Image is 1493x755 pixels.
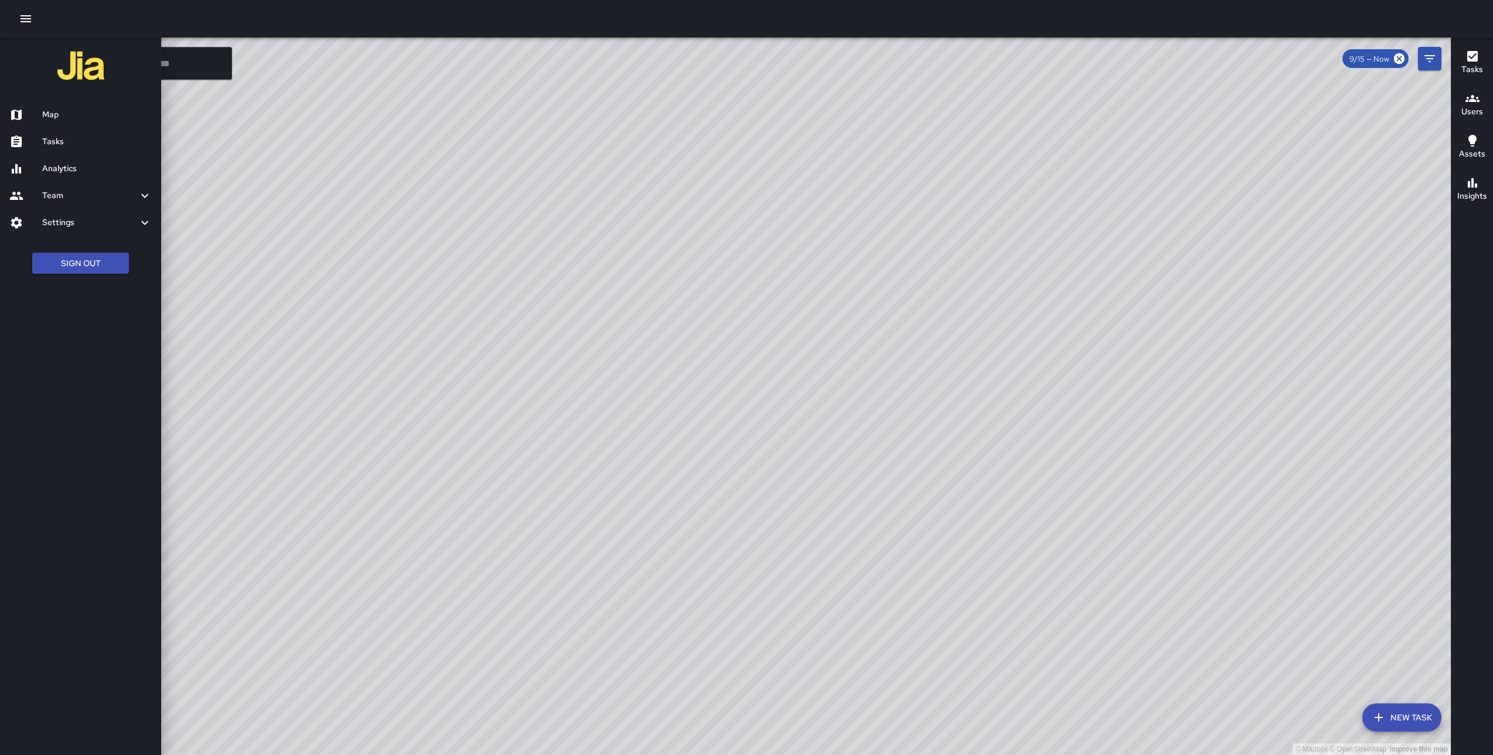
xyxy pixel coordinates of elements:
h6: Insights [1457,190,1487,203]
img: jia-logo [57,42,104,89]
h6: Team [42,189,138,202]
h6: Users [1461,106,1483,118]
h6: Settings [42,216,138,229]
button: Sign Out [32,253,129,274]
h6: Tasks [1461,63,1483,76]
button: New Task [1362,703,1441,732]
h6: Map [42,108,152,121]
h6: Assets [1459,148,1485,161]
h6: Tasks [42,135,152,148]
h6: Analytics [42,162,152,175]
